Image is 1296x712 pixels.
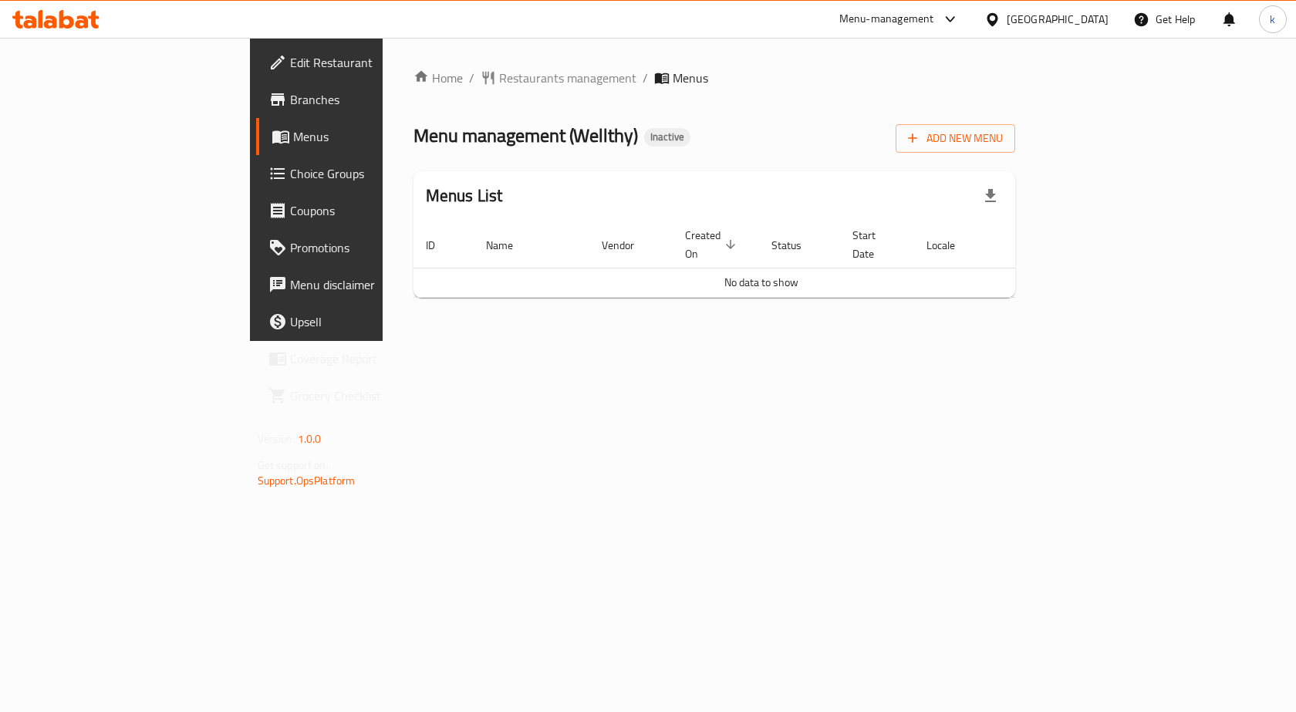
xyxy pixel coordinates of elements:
[481,69,636,87] a: Restaurants management
[896,124,1015,153] button: Add New Menu
[426,184,503,208] h2: Menus List
[644,130,690,143] span: Inactive
[256,340,467,377] a: Coverage Report
[673,69,708,87] span: Menus
[685,226,741,263] span: Created On
[994,221,1109,268] th: Actions
[643,69,648,87] li: /
[256,303,467,340] a: Upsell
[413,221,1109,298] table: enhanced table
[290,164,454,183] span: Choice Groups
[413,69,1016,87] nav: breadcrumb
[972,177,1009,214] div: Export file
[1007,11,1109,28] div: [GEOGRAPHIC_DATA]
[839,10,934,29] div: Menu-management
[258,455,329,475] span: Get support on:
[290,312,454,331] span: Upsell
[256,44,467,81] a: Edit Restaurant
[256,81,467,118] a: Branches
[256,192,467,229] a: Coupons
[602,236,654,255] span: Vendor
[256,266,467,303] a: Menu disclaimer
[724,272,798,292] span: No data to show
[499,69,636,87] span: Restaurants management
[290,386,454,405] span: Grocery Checklist
[852,226,896,263] span: Start Date
[908,129,1003,148] span: Add New Menu
[926,236,975,255] span: Locale
[426,236,455,255] span: ID
[290,201,454,220] span: Coupons
[258,429,295,449] span: Version:
[290,53,454,72] span: Edit Restaurant
[290,349,454,368] span: Coverage Report
[256,377,467,414] a: Grocery Checklist
[290,238,454,257] span: Promotions
[1270,11,1275,28] span: k
[771,236,822,255] span: Status
[298,429,322,449] span: 1.0.0
[256,155,467,192] a: Choice Groups
[293,127,454,146] span: Menus
[258,471,356,491] a: Support.OpsPlatform
[469,69,474,87] li: /
[256,118,467,155] a: Menus
[290,275,454,294] span: Menu disclaimer
[290,90,454,109] span: Branches
[644,128,690,147] div: Inactive
[413,118,638,153] span: Menu management ( Wellthy )
[486,236,533,255] span: Name
[256,229,467,266] a: Promotions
